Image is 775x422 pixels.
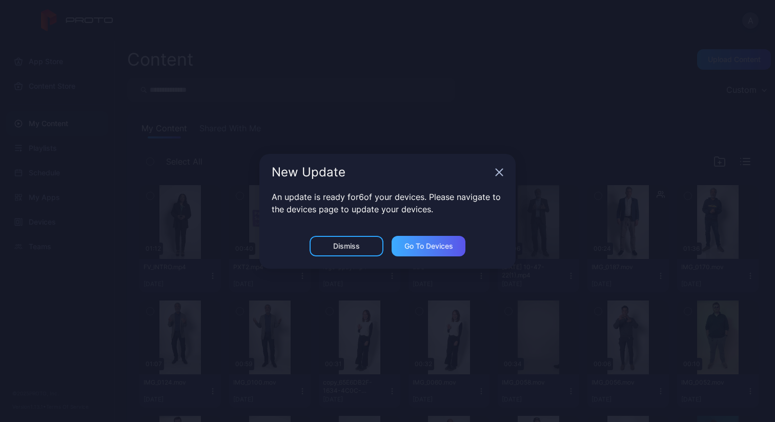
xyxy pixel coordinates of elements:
[272,166,491,178] div: New Update
[333,242,360,250] div: Dismiss
[392,236,465,256] button: Go to devices
[404,242,453,250] div: Go to devices
[310,236,383,256] button: Dismiss
[272,191,503,215] p: An update is ready for 6 of your devices. Please navigate to the devices page to update your devi...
